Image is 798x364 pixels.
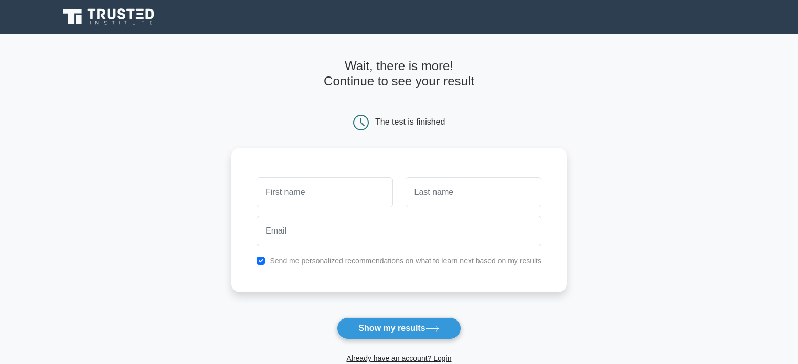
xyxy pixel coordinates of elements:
input: Last name [406,177,541,207]
a: Already have an account? Login [346,354,451,362]
div: The test is finished [375,117,445,126]
input: Email [257,216,541,246]
h4: Wait, there is more! Continue to see your result [231,59,567,89]
button: Show my results [337,317,461,339]
label: Send me personalized recommendations on what to learn next based on my results [270,257,541,265]
input: First name [257,177,392,207]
